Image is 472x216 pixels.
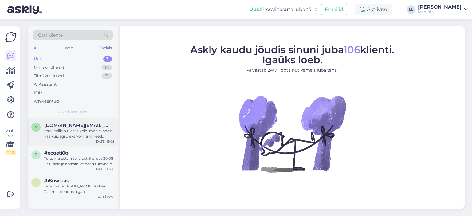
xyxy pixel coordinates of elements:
[344,44,360,56] span: 106
[5,31,17,43] img: Askly Logo
[35,152,37,157] span: e
[103,56,112,62] div: 3
[44,178,69,183] span: #i8nwloag
[35,180,37,185] span: i
[418,5,462,10] div: [PERSON_NAME]
[34,73,64,79] div: Tiimi vestlused
[190,67,394,73] p: AI vastab 24/7. Tööta nutikamalt juba täna.
[98,44,113,52] div: Socials
[34,98,59,104] div: Arhiveeritud
[44,150,68,156] span: #ecqetj0g
[44,156,114,167] div: Tere, ma ostsin teilt just 8 piletit 29.08 üritusele ja arvasin, et need tulevad e- mailile nagu ...
[44,128,114,139] div: tere ! tellisin üleeile veini moe e-poest, kas kuidagi oleks võimalik need [PERSON_NAME] saada?
[59,109,87,115] span: Uued vestlused
[418,5,468,14] a: [PERSON_NAME]Moe OÜ
[34,81,57,88] div: AI Assistent
[5,128,16,155] div: Vaata siia
[249,6,261,12] b: Uus!
[64,44,74,52] div: Web
[35,125,37,129] span: s
[96,194,114,199] div: [DATE] 15:38
[355,4,392,15] div: Aktiivne
[33,44,40,52] div: All
[95,139,114,144] div: [DATE] 16:05
[95,167,114,171] div: [DATE] 15:08
[38,32,63,38] span: Otsi kliente
[249,6,318,13] div: Proovi tasuta juba täna:
[190,44,394,66] span: Askly kaudu jõudis sinuni juba klienti. Igaüks loeb.
[102,65,112,71] div: 16
[102,73,112,79] div: 71
[34,56,42,62] div: Uus
[34,90,43,96] div: Kõik
[34,65,64,71] div: Minu vestlused
[44,183,114,194] div: Tere mis [PERSON_NAME] Indrek Taalma etendus algab
[5,150,16,155] div: 2 / 3
[237,78,348,189] img: No Chat active
[321,4,347,15] button: Emailid
[44,123,108,128] span: s.aasma.sa@gmail.com
[418,10,462,14] div: Moe OÜ
[407,5,415,14] div: LL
